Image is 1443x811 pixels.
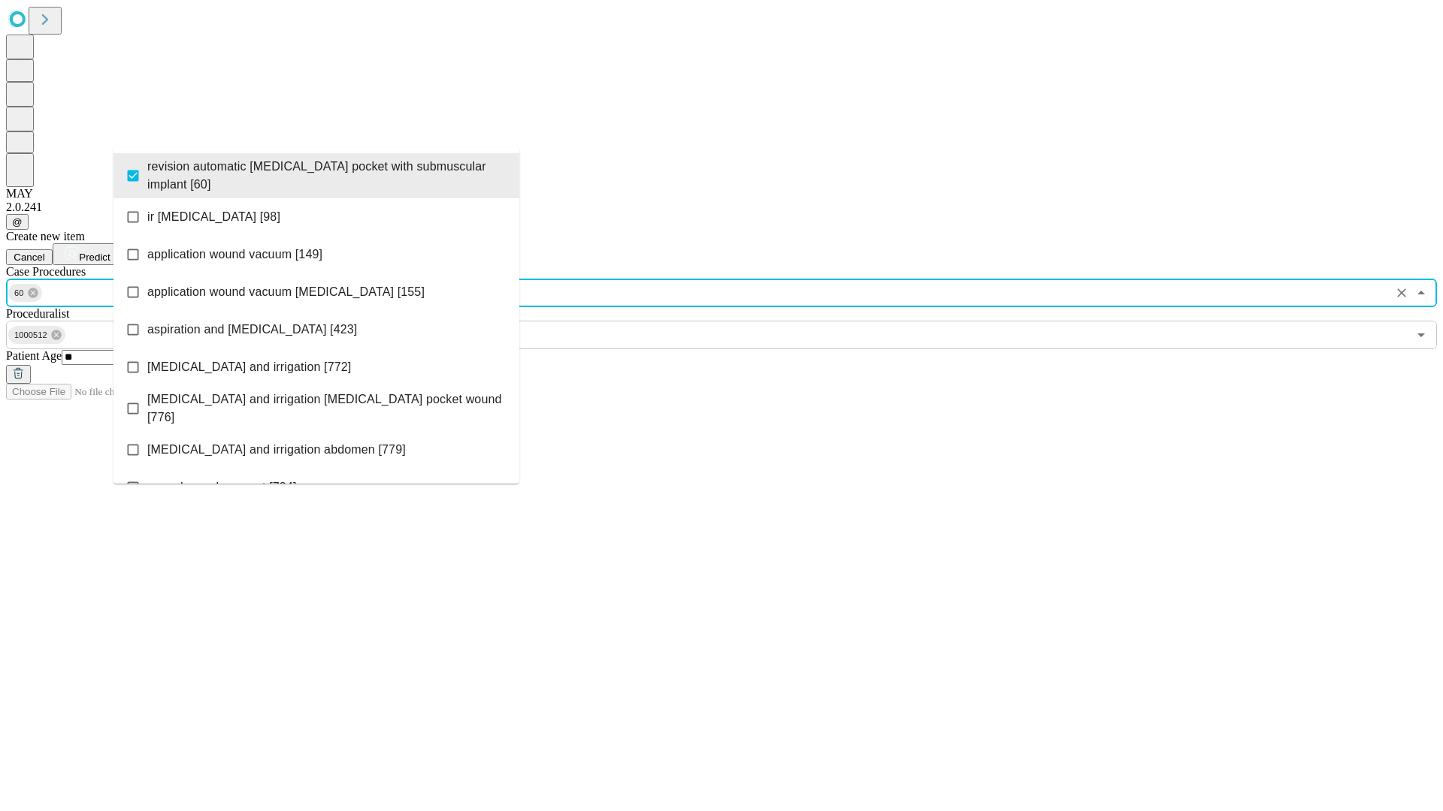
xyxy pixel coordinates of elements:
[6,200,1437,214] div: 2.0.241
[147,441,406,459] span: [MEDICAL_DATA] and irrigation abdomen [779]
[6,230,85,243] span: Create new item
[147,478,297,496] span: wound vac placement [784]
[6,214,29,230] button: @
[1411,282,1432,303] button: Close
[1391,282,1412,303] button: Clear
[147,208,280,226] span: ir [MEDICAL_DATA] [98]
[147,246,322,264] span: application wound vacuum [149]
[6,307,69,320] span: Proceduralist
[147,283,425,301] span: application wound vacuum [MEDICAL_DATA] [155]
[147,321,357,339] span: aspiration and [MEDICAL_DATA] [423]
[8,326,65,344] div: 1000512
[8,284,42,302] div: 60
[147,158,507,194] span: revision automatic [MEDICAL_DATA] pocket with submuscular implant [60]
[53,243,122,265] button: Predict
[6,349,62,362] span: Patient Age
[6,249,53,265] button: Cancel
[147,358,351,376] span: [MEDICAL_DATA] and irrigation [772]
[8,327,53,344] span: 1000512
[8,285,30,302] span: 60
[12,216,23,228] span: @
[6,187,1437,200] div: MAY
[14,252,45,263] span: Cancel
[79,252,110,263] span: Predict
[1411,324,1432,345] button: Open
[147,390,507,427] span: [MEDICAL_DATA] and irrigation [MEDICAL_DATA] pocket wound [776]
[6,265,86,278] span: Scheduled Procedure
